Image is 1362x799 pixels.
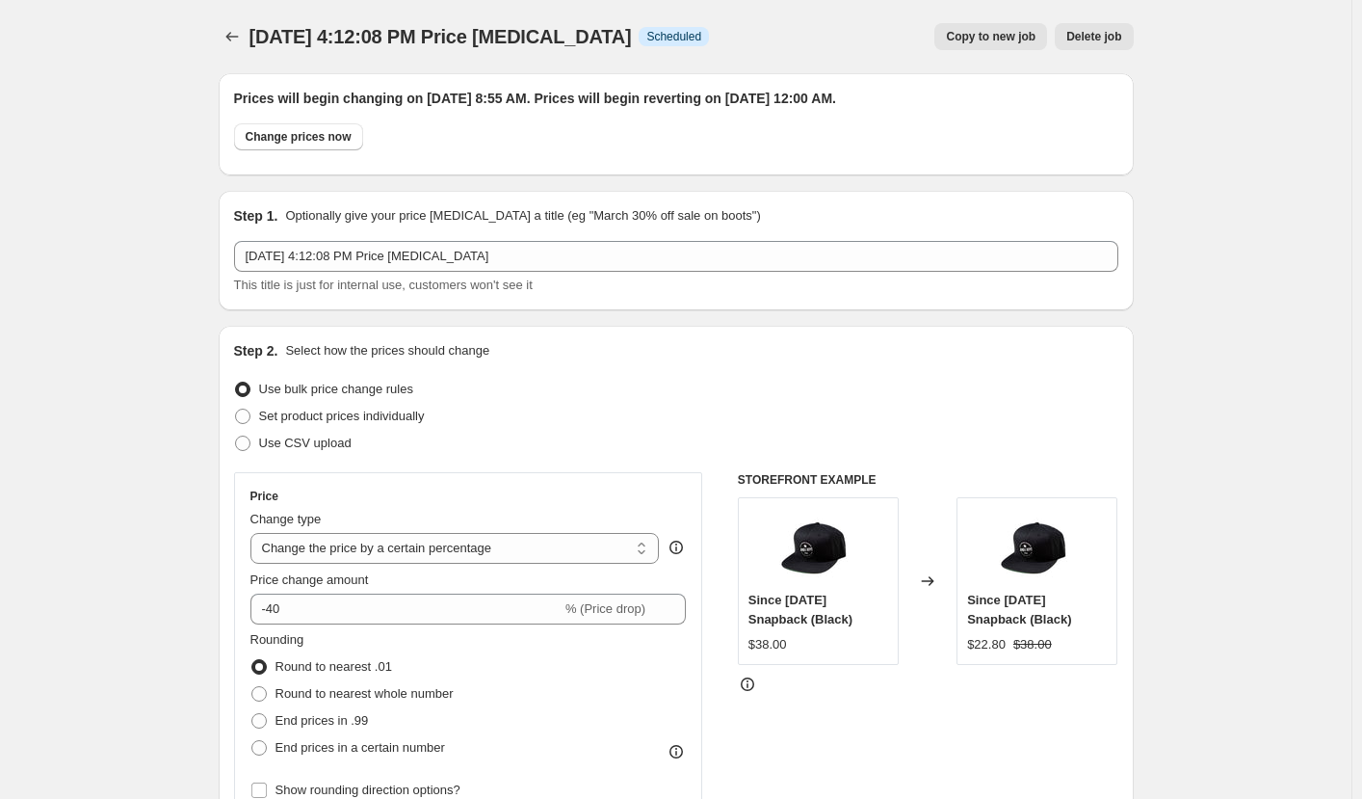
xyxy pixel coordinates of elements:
input: -15 [250,594,562,625]
h6: STOREFRONT EXAMPLE [738,472,1118,488]
span: Scheduled [646,29,701,44]
h3: Price [250,489,278,504]
p: Optionally give your price [MEDICAL_DATA] a title (eg "March 30% off sale on boots") [285,206,760,226]
h2: Step 2. [234,341,278,360]
span: Change prices now [246,129,352,145]
span: Rounding [250,632,304,647]
div: help [667,538,686,557]
span: End prices in a certain number [275,740,445,755]
button: Copy to new job [934,23,1047,50]
p: Select how the prices should change [285,341,489,360]
button: Delete job [1055,23,1133,50]
span: Copy to new job [946,29,1035,44]
div: $38.00 [748,635,787,654]
img: JB-Since2006-BlackORC-Snapback-WEB_80x.jpg [999,508,1076,585]
span: End prices in .99 [275,713,369,728]
div: $22.80 [967,635,1006,654]
input: 30% off holiday sale [234,241,1118,272]
h2: Step 1. [234,206,278,226]
button: Price change jobs [219,23,246,50]
span: Price change amount [250,573,369,587]
span: Round to nearest .01 [275,659,392,674]
span: Delete job [1066,29,1121,44]
span: [DATE] 4:12:08 PM Price [MEDICAL_DATA] [249,26,632,47]
span: Set product prices individually [259,409,425,423]
button: Change prices now [234,123,363,150]
span: % (Price drop) [565,601,645,616]
h2: Prices will begin changing on [DATE] 8:55 AM. Prices will begin reverting on [DATE] 12:00 AM. [234,89,1118,108]
span: Round to nearest whole number [275,686,454,701]
span: This title is just for internal use, customers won't see it [234,278,533,292]
span: Since [DATE] Snapback (Black) [748,593,852,626]
span: Use CSV upload [259,436,352,450]
span: Since [DATE] Snapback (Black) [967,593,1071,626]
span: Change type [250,512,322,526]
img: JB-Since2006-BlackORC-Snapback-WEB_80x.jpg [779,508,856,585]
span: Show rounding direction options? [275,783,460,797]
strike: $38.00 [1013,635,1052,654]
span: Use bulk price change rules [259,382,413,396]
